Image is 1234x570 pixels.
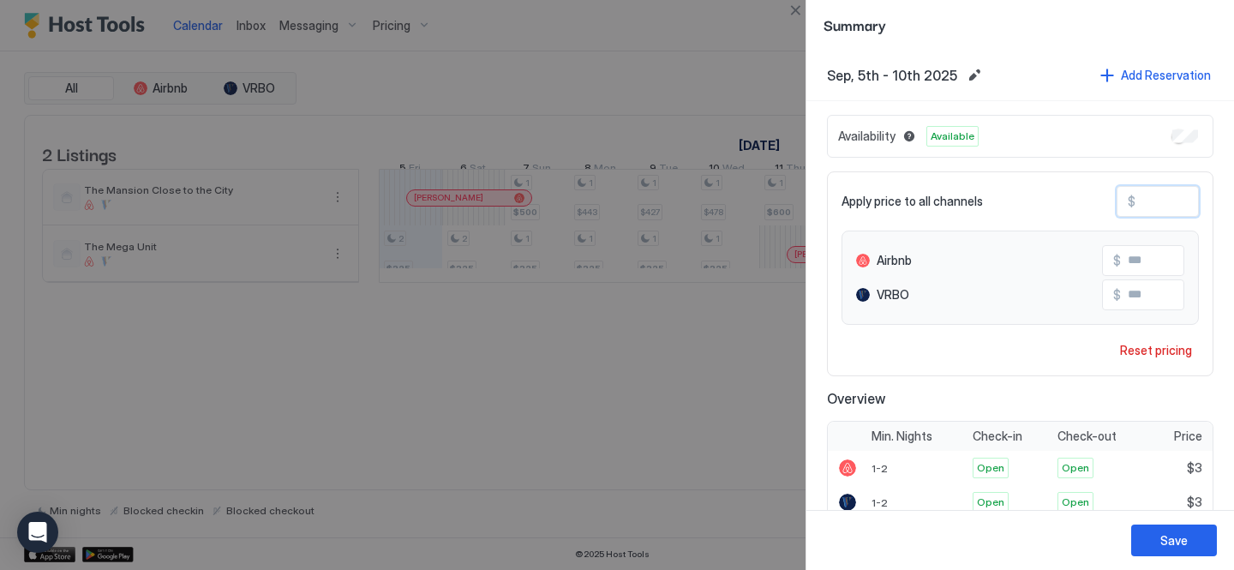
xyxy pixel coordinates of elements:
[824,14,1217,35] span: Summary
[1187,495,1202,510] span: $3
[931,129,974,144] span: Available
[842,194,983,209] span: Apply price to all channels
[1174,429,1202,444] span: Price
[1098,63,1213,87] button: Add Reservation
[827,67,957,84] span: Sep, 5th - 10th 2025
[899,126,920,147] button: Blocked dates override all pricing rules and remain unavailable until manually unblocked
[872,496,888,509] span: 1-2
[1160,531,1188,549] div: Save
[1121,66,1211,84] div: Add Reservation
[1062,460,1089,476] span: Open
[1113,253,1121,268] span: $
[877,287,909,303] span: VRBO
[872,462,888,475] span: 1-2
[964,65,985,86] button: Edit date range
[1113,287,1121,303] span: $
[1128,194,1135,209] span: $
[872,429,932,444] span: Min. Nights
[973,429,1022,444] span: Check-in
[977,495,1004,510] span: Open
[877,253,912,268] span: Airbnb
[1062,495,1089,510] span: Open
[1187,460,1202,476] span: $3
[977,460,1004,476] span: Open
[838,129,896,144] span: Availability
[1113,339,1199,362] button: Reset pricing
[1120,341,1192,359] div: Reset pricing
[1131,525,1217,556] button: Save
[827,390,1213,407] span: Overview
[17,512,58,553] div: Open Intercom Messenger
[1057,429,1117,444] span: Check-out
